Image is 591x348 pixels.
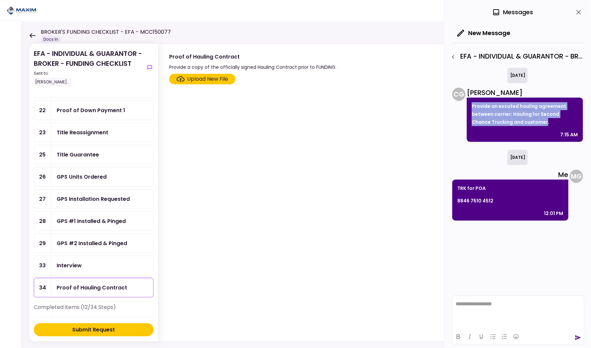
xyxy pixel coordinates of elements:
[57,217,126,225] div: GPS #1 Installed & Pinged
[34,78,71,86] div: [PERSON_NAME]...
[34,145,51,164] div: 25
[472,102,578,126] p: Provide an excuted hauling agreement between carrier: Hauling for Second Chance Trucking and cust...
[561,131,578,139] div: 7:15 AM
[34,123,51,142] div: 23
[508,150,528,165] div: [DATE]
[34,123,154,142] a: 23Title Reassignment
[34,234,154,253] a: 29GPS #2 Installed & Pinged
[187,75,228,83] div: Upload New File
[499,332,510,341] button: Numbered list
[34,190,51,208] div: 27
[73,326,115,334] div: Submit Request
[457,197,493,204] strong: 8846 7510 4512
[573,7,584,18] button: close
[492,7,533,17] div: Messages
[34,317,154,336] a: 1EFA Contractapproved
[34,212,51,231] div: 28
[146,64,154,71] button: show-messages
[34,70,143,76] div: Sent to:
[57,239,127,247] div: GPS #2 Installed & Pinged
[34,49,143,86] div: EFA - INDIVIDUAL & GUARANTOR - BROKER - FUNDING CHECKLIST
[34,278,51,297] div: 34
[448,51,584,63] div: EFA - INDIVIDUAL & GUARANTOR - BROKER - FUNDING CHECKLIST - Proof of Hauling Contract
[7,6,36,16] img: Partner icon
[453,296,584,329] iframe: Rich Text Area
[511,332,522,341] button: Emojis
[34,323,154,336] button: Submit Request
[34,278,154,297] a: 34Proof of Hauling Contract
[476,332,487,341] button: Underline
[452,24,516,42] button: New Message
[544,209,564,217] div: 12:01 PM
[34,256,154,275] a: 33Interview
[34,303,154,317] div: Completed items (12/34 Steps)
[467,88,583,98] div: [PERSON_NAME]
[34,101,51,120] div: 22
[464,332,475,341] button: Italic
[457,184,564,192] p: TRK for POA
[158,44,578,341] div: Proof of Hauling ContractProvide a copy of the officially signed Hauling Contract prior to FUNDIN...
[57,195,130,203] div: GPS Installation Requested
[169,53,336,61] div: Proof of Hauling Contract
[452,170,568,180] div: Me
[575,334,581,341] button: send
[57,283,127,292] div: Proof of Hauling Contract
[57,151,99,159] div: Title Guarantee
[34,145,154,164] a: 25Title Guarantee
[34,167,51,186] div: 26
[57,173,107,181] div: GPS Units Ordered
[41,36,61,43] div: Docs In
[34,234,51,253] div: 29
[508,68,528,83] div: [DATE]
[34,167,154,187] a: 26GPS Units Ordered
[34,211,154,231] a: 28GPS #1 Installed & Pinged
[452,88,466,101] div: C G
[34,101,154,120] a: 22Proof of Down Payment 1
[57,261,82,270] div: Interview
[453,332,464,341] button: Bold
[169,63,336,71] div: Provide a copy of the officially signed Hauling Contract prior to FUNDING.
[487,332,499,341] button: Bullet list
[57,106,125,114] div: Proof of Down Payment 1
[41,28,171,36] h1: BROKER'S FUNDING CHECKLIST - EFA - MCC150077
[570,170,583,183] div: M G
[57,128,108,137] div: Title Reassignment
[34,256,51,275] div: 33
[169,74,235,84] span: Click here to upload the required document
[34,189,154,209] a: 27GPS Installation Requested
[34,317,51,336] div: 1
